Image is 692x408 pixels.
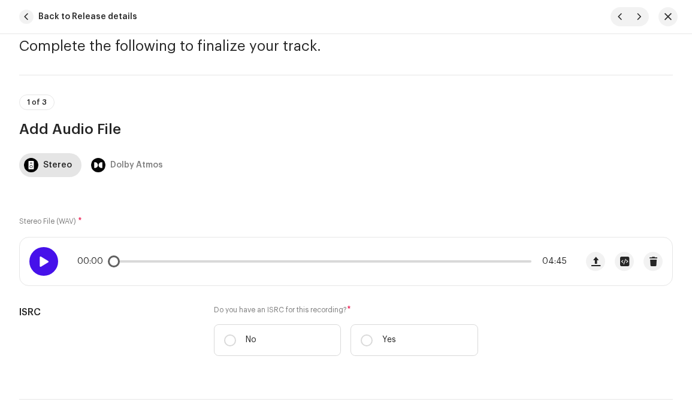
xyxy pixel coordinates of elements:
h3: Add Audio File [19,120,673,139]
h3: Complete the following to finalize your track. [19,36,673,56]
h5: ISRC [19,305,195,319]
label: Do you have an ISRC for this recording? [214,305,478,315]
p: Yes [382,334,396,346]
p: No [246,334,256,346]
span: 04:45 [536,257,567,266]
